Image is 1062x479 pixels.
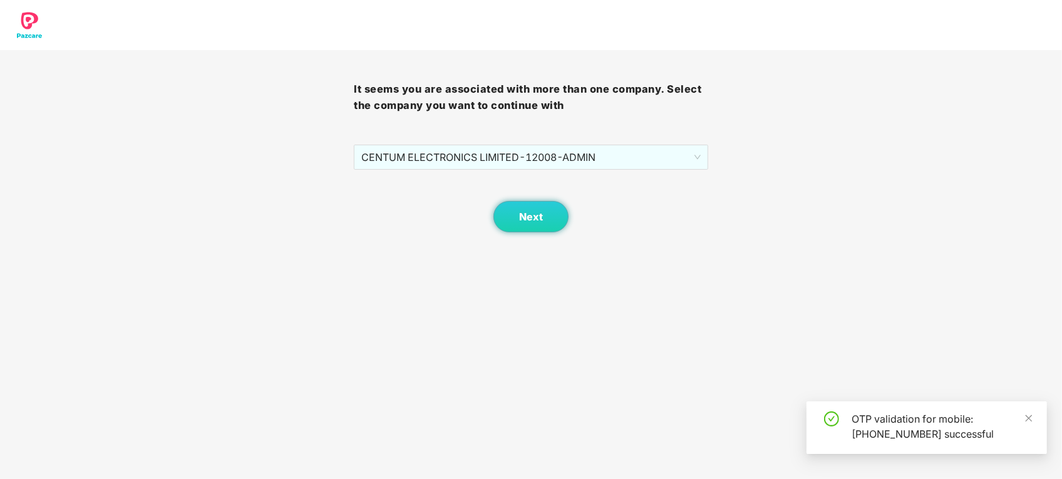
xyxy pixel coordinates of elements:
[824,411,839,426] span: check-circle
[1024,414,1033,423] span: close
[361,145,700,169] span: CENTUM ELECTRONICS LIMITED - 12008 - ADMIN
[519,211,543,223] span: Next
[852,411,1032,441] div: OTP validation for mobile: [PHONE_NUMBER] successful
[354,81,708,113] h3: It seems you are associated with more than one company. Select the company you want to continue with
[493,201,569,232] button: Next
